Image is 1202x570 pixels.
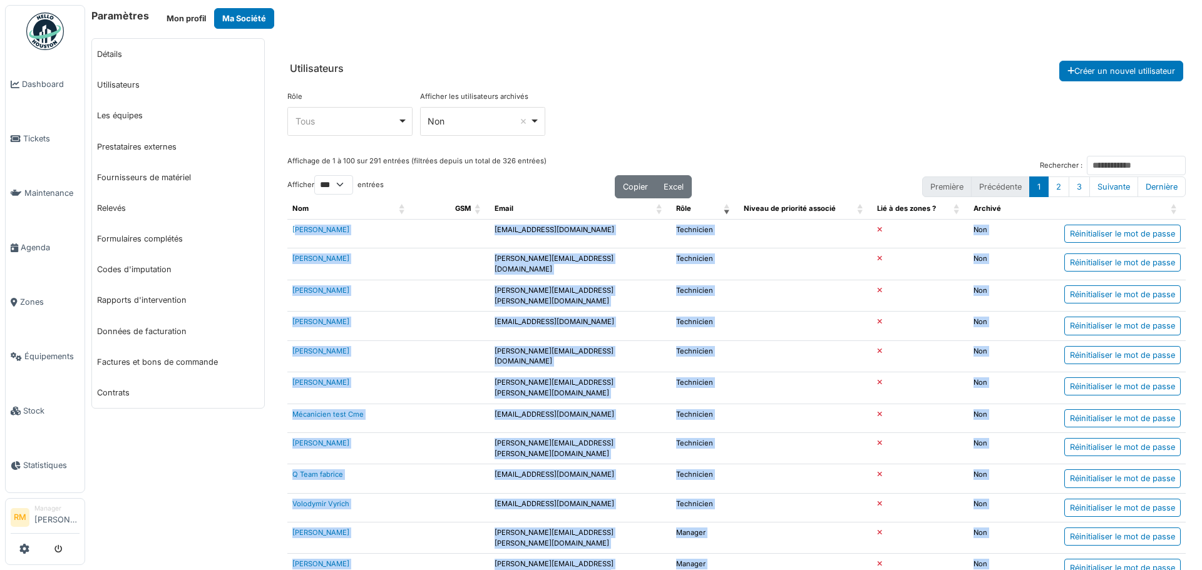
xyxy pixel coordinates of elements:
a: Mon profil [158,8,214,29]
td: Technicien [671,464,738,493]
button: Excel [655,175,692,198]
span: Statistiques [23,459,80,471]
td: Non [968,219,1035,248]
td: Non [968,312,1035,340]
li: RM [11,508,29,527]
div: Réinitialiser le mot de passe [1064,225,1181,243]
td: Technicien [671,493,738,522]
td: [EMAIL_ADDRESS][DOMAIN_NAME] [490,312,671,340]
a: Détails [92,39,264,69]
td: Technicien [671,312,738,340]
a: Dashboard [6,57,85,111]
a: Mécanicien test Cme [292,410,364,419]
td: [PERSON_NAME][EMAIL_ADDRESS][PERSON_NAME][DOMAIN_NAME] [490,372,671,404]
span: Archivé [973,204,1001,213]
span: : Activate to sort [1171,198,1178,219]
span: Niveau de priorité associé [744,204,836,213]
span: Dashboard [22,78,80,90]
h6: Utilisateurs [290,63,344,74]
div: Réinitialiser le mot de passe [1064,499,1181,517]
td: [EMAIL_ADDRESS][DOMAIN_NAME] [490,219,671,248]
a: Volodymir Vyrich [292,499,349,508]
a: Agenda [6,220,85,275]
a: [PERSON_NAME] [292,286,349,295]
div: Réinitialiser le mot de passe [1064,527,1181,546]
label: Rôle [287,91,302,102]
span: Nom: Activate to sort [399,198,406,219]
label: Afficher entrées [287,175,384,195]
select: Afficherentrées [314,175,353,195]
span: GSM: Activate to sort [475,198,482,219]
a: Zones [6,275,85,329]
td: [EMAIL_ADDRESS][DOMAIN_NAME] [490,493,671,522]
span: Zones [20,296,80,308]
div: Réinitialiser le mot de passe [1064,438,1181,456]
div: Réinitialiser le mot de passe [1064,377,1181,395]
label: Rechercher : [1040,160,1082,171]
td: [EMAIL_ADDRESS][DOMAIN_NAME] [490,464,671,493]
span: Rôle: Activate to remove sorting [724,198,731,219]
div: Réinitialiser le mot de passe [1064,285,1181,303]
a: Utilisateurs [92,69,264,100]
a: [PERSON_NAME] [292,439,349,447]
a: Contrats [92,377,264,408]
td: Technicien [671,372,738,404]
li: [PERSON_NAME] [34,504,80,531]
span: Agenda [21,242,80,253]
td: Manager [671,522,738,554]
h6: Paramètres [91,10,149,22]
button: Remove item: 'false' [517,115,530,128]
a: Stock [6,384,85,438]
td: [PERSON_NAME][EMAIL_ADDRESS][PERSON_NAME][DOMAIN_NAME] [490,522,671,554]
td: Non [968,464,1035,493]
span: Stock [23,405,80,417]
a: Maintenance [6,166,85,220]
a: [PERSON_NAME] [292,254,349,263]
td: [PERSON_NAME][EMAIL_ADDRESS][DOMAIN_NAME] [490,248,671,280]
div: Non [428,115,530,128]
a: [PERSON_NAME] [292,317,349,326]
td: Technicien [671,432,738,464]
div: Manager [34,504,80,513]
span: Tickets [23,133,80,145]
button: 1 [1029,176,1049,197]
button: Next [1089,176,1138,197]
td: Technicien [671,404,738,432]
a: Statistiques [6,438,85,492]
td: Technicien [671,280,738,312]
a: [PERSON_NAME] [292,378,349,387]
a: Rapports d'intervention [92,285,264,315]
label: Afficher les utilisateurs archivés [420,91,528,102]
a: Q Team fabrice [292,470,343,479]
a: Fournisseurs de matériel [92,162,264,193]
span: Lié à des zones ?: Activate to sort [953,198,961,219]
div: Réinitialiser le mot de passe [1064,469,1181,487]
span: Maintenance [24,187,80,199]
td: Non [968,248,1035,280]
td: [PERSON_NAME][EMAIL_ADDRESS][PERSON_NAME][DOMAIN_NAME] [490,432,671,464]
a: Les équipes [92,100,264,131]
span: Email: Activate to sort [656,198,664,219]
span: Niveau de priorité associé : Activate to sort [857,198,865,219]
a: [PERSON_NAME] [292,559,349,568]
a: Codes d'imputation [92,254,264,285]
a: Équipements [6,329,85,384]
span: GSM [455,204,471,213]
div: Tous [295,115,398,128]
td: Non [968,372,1035,404]
div: Réinitialiser le mot de passe [1064,253,1181,272]
td: Technicien [671,248,738,280]
button: Ma Société [214,8,274,29]
a: Données de facturation [92,316,264,347]
td: Non [968,493,1035,522]
td: Non [968,522,1035,554]
td: Non [968,404,1035,432]
a: [PERSON_NAME] [292,225,349,234]
span: Nom [292,204,309,213]
a: Prestataires externes [92,131,264,162]
td: [PERSON_NAME][EMAIL_ADDRESS][DOMAIN_NAME] [490,340,671,372]
a: RM Manager[PERSON_NAME] [11,504,80,534]
span: Email [495,204,513,213]
td: Technicien [671,340,738,372]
